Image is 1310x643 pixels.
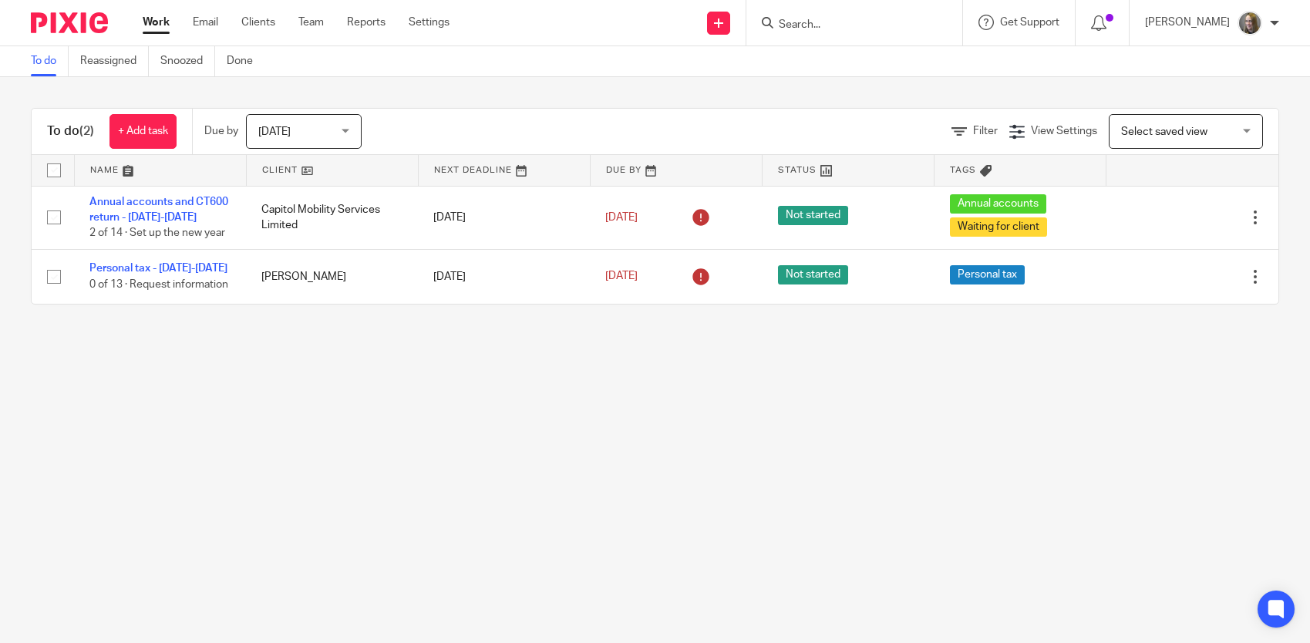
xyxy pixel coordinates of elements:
span: (2) [79,125,94,137]
span: 2 of 14 · Set up the new year [89,227,225,238]
a: Done [227,46,264,76]
a: Team [298,15,324,30]
span: [DATE] [258,126,291,137]
a: + Add task [109,114,177,149]
img: Emma%201.jpg [1238,11,1262,35]
a: Clients [241,15,275,30]
span: [DATE] [605,271,638,282]
span: 0 of 13 · Request information [89,279,228,290]
span: Not started [778,206,848,225]
a: To do [31,46,69,76]
span: Annual accounts [950,194,1046,214]
span: Get Support [1000,17,1059,28]
a: Annual accounts and CT600 return - [DATE]-[DATE] [89,197,228,223]
input: Search [777,19,916,32]
span: Filter [973,126,998,136]
span: [DATE] [605,212,638,223]
td: [PERSON_NAME] [246,249,418,304]
a: Work [143,15,170,30]
a: Personal tax - [DATE]-[DATE] [89,263,227,274]
a: Reports [347,15,386,30]
span: Waiting for client [950,217,1047,237]
span: Not started [778,265,848,284]
span: Select saved view [1121,126,1207,137]
a: Settings [409,15,450,30]
td: [DATE] [418,186,590,249]
h1: To do [47,123,94,140]
span: Tags [950,166,976,174]
p: Due by [204,123,238,139]
a: Email [193,15,218,30]
span: View Settings [1031,126,1097,136]
a: Snoozed [160,46,215,76]
td: Capitol Mobility Services Limited [246,186,418,249]
p: [PERSON_NAME] [1145,15,1230,30]
td: [DATE] [418,249,590,304]
a: Reassigned [80,46,149,76]
img: Pixie [31,12,108,33]
span: Personal tax [950,265,1025,284]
